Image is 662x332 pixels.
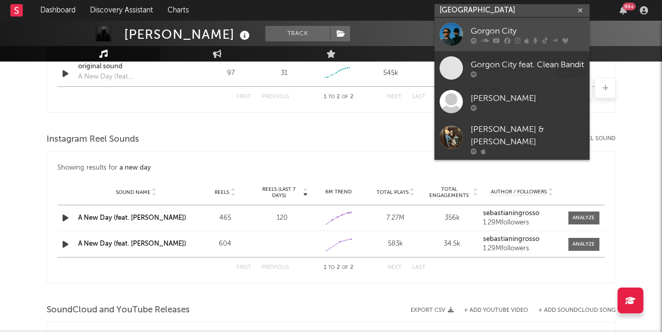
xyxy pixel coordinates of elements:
[483,210,561,217] a: sebastianingrosso
[78,72,186,82] div: A New Day (feat. [PERSON_NAME])
[367,68,415,79] div: 545k
[47,304,190,316] span: SoundCloud and YouTube Releases
[471,92,584,104] div: [PERSON_NAME]
[483,219,561,227] div: 1.29M followers
[483,236,539,243] strong: sebastianingrosso
[538,308,615,313] button: + Add SoundCloud Song
[491,189,547,195] span: Author / Followers
[342,265,348,270] span: of
[370,239,422,249] div: 583k
[377,189,409,195] span: Total Plays
[483,210,539,217] strong: sebastianingrosso
[78,215,186,221] a: A New Day (feat. [PERSON_NAME])
[281,68,288,79] div: 31
[236,265,251,270] button: First
[434,51,590,85] a: Gorgon City feat. Clean Bandit
[47,133,139,146] span: Instagram Reel Sounds
[199,239,251,249] div: 604
[124,26,252,43] div: [PERSON_NAME]
[256,186,302,199] span: Reels (last 7 days)
[434,4,590,17] input: Search for artists
[412,265,426,270] button: Last
[483,236,561,243] a: sebastianingrosso
[420,68,468,79] div: 50.8k
[265,26,330,41] button: Track
[427,239,478,249] div: 34.5k
[528,308,615,313] button: + Add SoundCloud Song
[411,307,454,313] button: Export CSV
[434,85,590,118] a: [PERSON_NAME]
[328,95,335,99] span: to
[262,265,289,270] button: Previous
[454,308,528,313] div: + Add YouTube Video
[483,245,561,252] div: 1.29M followers
[57,162,605,174] div: Showing results for
[620,6,627,14] button: 99+
[434,118,590,160] a: [PERSON_NAME] & [PERSON_NAME]
[78,62,186,72] a: original sound
[434,18,590,51] a: Gorgon City
[623,3,636,10] div: 99 +
[427,213,478,223] div: 356k
[256,213,308,223] div: 120
[471,124,584,148] div: [PERSON_NAME] & [PERSON_NAME]
[116,189,151,195] span: Sound Name
[119,162,151,174] div: a new day
[207,68,255,79] div: 97
[387,265,402,270] button: Next
[328,265,335,270] span: to
[78,240,186,247] a: A New Day (feat. [PERSON_NAME])
[199,213,251,223] div: 465
[370,213,422,223] div: 7.27M
[471,25,584,37] div: Gorgon City
[427,186,472,199] span: Total Engagements
[313,188,365,196] div: 6M Trend
[342,95,348,99] span: of
[215,189,229,195] span: Reels
[471,58,584,71] div: Gorgon City feat. Clean Bandit
[310,262,367,274] div: 1 2 2
[464,308,528,313] button: + Add YouTube Video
